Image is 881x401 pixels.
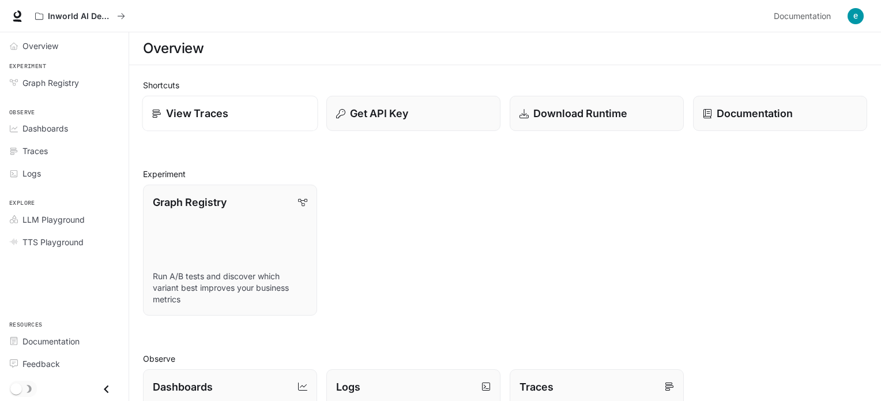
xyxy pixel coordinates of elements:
span: Logs [22,167,41,179]
a: Dashboards [5,118,124,138]
h2: Experiment [143,168,867,180]
button: User avatar [844,5,867,28]
span: Traces [22,145,48,157]
a: Documentation [5,331,124,351]
p: Graph Registry [153,194,227,210]
a: Feedback [5,354,124,374]
span: Dark mode toggle [10,382,22,395]
button: Close drawer [93,377,119,401]
a: Overview [5,36,124,56]
span: Overview [22,40,58,52]
a: Graph Registry [5,73,124,93]
a: LLM Playground [5,209,124,230]
button: Get API Key [326,96,500,131]
img: User avatar [848,8,864,24]
a: Download Runtime [510,96,684,131]
a: View Traces [142,96,318,132]
span: Graph Registry [22,77,79,89]
a: Traces [5,141,124,161]
h1: Overview [143,37,204,60]
button: All workspaces [30,5,130,28]
a: Documentation [769,5,839,28]
p: Run A/B tests and discover which variant best improves your business metrics [153,271,307,305]
span: Feedback [22,358,60,370]
p: Download Runtime [533,106,627,121]
p: View Traces [166,106,228,121]
p: Logs [336,379,360,395]
span: TTS Playground [22,236,84,248]
p: Inworld AI Demos [48,12,112,21]
p: Documentation [717,106,793,121]
span: Documentation [774,9,831,24]
p: Traces [519,379,554,395]
p: Dashboards [153,379,213,395]
span: Documentation [22,335,80,347]
a: Documentation [693,96,867,131]
a: TTS Playground [5,232,124,252]
h2: Shortcuts [143,79,867,91]
span: Dashboards [22,122,68,134]
span: LLM Playground [22,213,85,226]
a: Logs [5,163,124,183]
h2: Observe [143,353,867,365]
p: Get API Key [350,106,408,121]
a: Graph RegistryRun A/B tests and discover which variant best improves your business metrics [143,185,317,316]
